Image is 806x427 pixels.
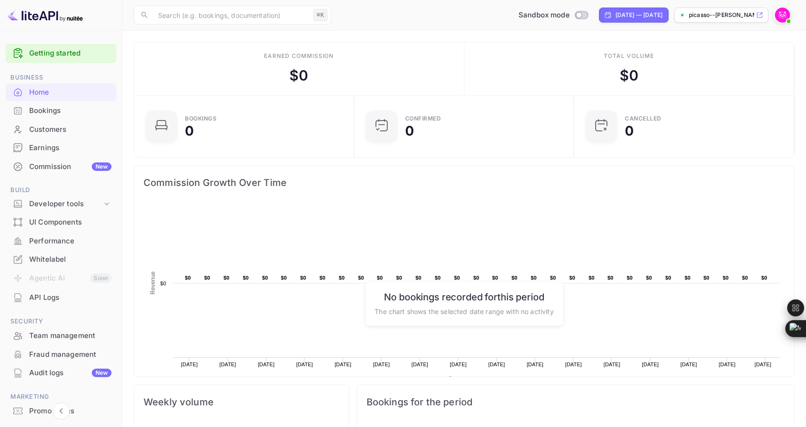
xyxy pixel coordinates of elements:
[627,275,633,281] text: $0
[339,275,345,281] text: $0
[29,161,112,172] div: Commission
[6,158,116,175] a: CommissionNew
[319,275,326,281] text: $0
[519,10,570,21] span: Sandbox mode
[375,291,553,302] h6: No bookings recorded for this period
[492,275,498,281] text: $0
[723,275,729,281] text: $0
[29,349,112,360] div: Fraud management
[300,275,306,281] text: $0
[456,376,480,383] text: Revenue
[313,9,327,21] div: ⌘K
[625,116,662,121] div: CANCELLED
[755,362,772,367] text: [DATE]
[6,158,116,176] div: CommissionNew
[6,392,116,402] span: Marketing
[6,346,116,364] div: Fraud management
[604,52,654,60] div: Total volume
[289,65,308,86] div: $ 0
[281,275,287,281] text: $0
[29,292,112,303] div: API Logs
[243,275,249,281] text: $0
[642,362,659,367] text: [DATE]
[6,213,116,231] a: UI Components
[6,232,116,250] div: Performance
[6,121,116,138] a: Customers
[6,121,116,139] div: Customers
[6,289,116,307] div: API Logs
[150,271,156,294] text: Revenue
[367,395,785,410] span: Bookings for the period
[8,8,83,23] img: LiteAPI logo
[6,185,116,195] span: Build
[29,87,112,98] div: Home
[680,362,697,367] text: [DATE]
[6,83,116,102] div: Home
[565,362,582,367] text: [DATE]
[6,139,116,157] div: Earnings
[29,254,112,265] div: Whitelabel
[411,362,428,367] text: [DATE]
[511,275,518,281] text: $0
[92,162,112,171] div: New
[6,327,116,345] div: Team management
[6,102,116,119] a: Bookings
[604,362,621,367] text: [DATE]
[435,275,441,281] text: $0
[6,213,116,232] div: UI Components
[375,306,553,316] p: The chart shows the selected date range with no activity
[6,402,116,419] a: Promo codes
[335,362,351,367] text: [DATE]
[625,124,634,137] div: 0
[219,362,236,367] text: [DATE]
[607,275,614,281] text: $0
[185,124,194,137] div: 0
[703,275,710,281] text: $0
[29,330,112,341] div: Team management
[450,362,467,367] text: [DATE]
[29,143,112,153] div: Earnings
[6,364,116,381] a: Audit logsNew
[742,275,748,281] text: $0
[29,368,112,379] div: Audit logs
[204,275,210,281] text: $0
[262,275,268,281] text: $0
[29,236,112,247] div: Performance
[29,48,112,59] a: Getting started
[6,316,116,327] span: Security
[396,275,402,281] text: $0
[185,275,191,281] text: $0
[405,116,441,121] div: Confirmed
[6,196,116,212] div: Developer tools
[6,139,116,156] a: Earnings
[405,124,414,137] div: 0
[761,275,767,281] text: $0
[144,395,339,410] span: Weekly volume
[454,275,460,281] text: $0
[377,275,383,281] text: $0
[646,275,652,281] text: $0
[665,275,671,281] text: $0
[6,102,116,120] div: Bookings
[223,275,230,281] text: $0
[181,362,198,367] text: [DATE]
[488,362,505,367] text: [DATE]
[569,275,575,281] text: $0
[6,44,116,63] div: Getting started
[144,175,785,190] span: Commission Growth Over Time
[589,275,595,281] text: $0
[92,369,112,377] div: New
[620,65,638,86] div: $ 0
[29,217,112,228] div: UI Components
[264,52,334,60] div: Earned commission
[775,8,790,23] img: Picasso “Picasso”
[6,83,116,101] a: Home
[29,105,112,116] div: Bookings
[6,402,116,420] div: Promo codes
[6,250,116,268] a: Whitelabel
[615,11,662,19] div: [DATE] — [DATE]
[550,275,556,281] text: $0
[685,275,691,281] text: $0
[296,362,313,367] text: [DATE]
[527,362,543,367] text: [DATE]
